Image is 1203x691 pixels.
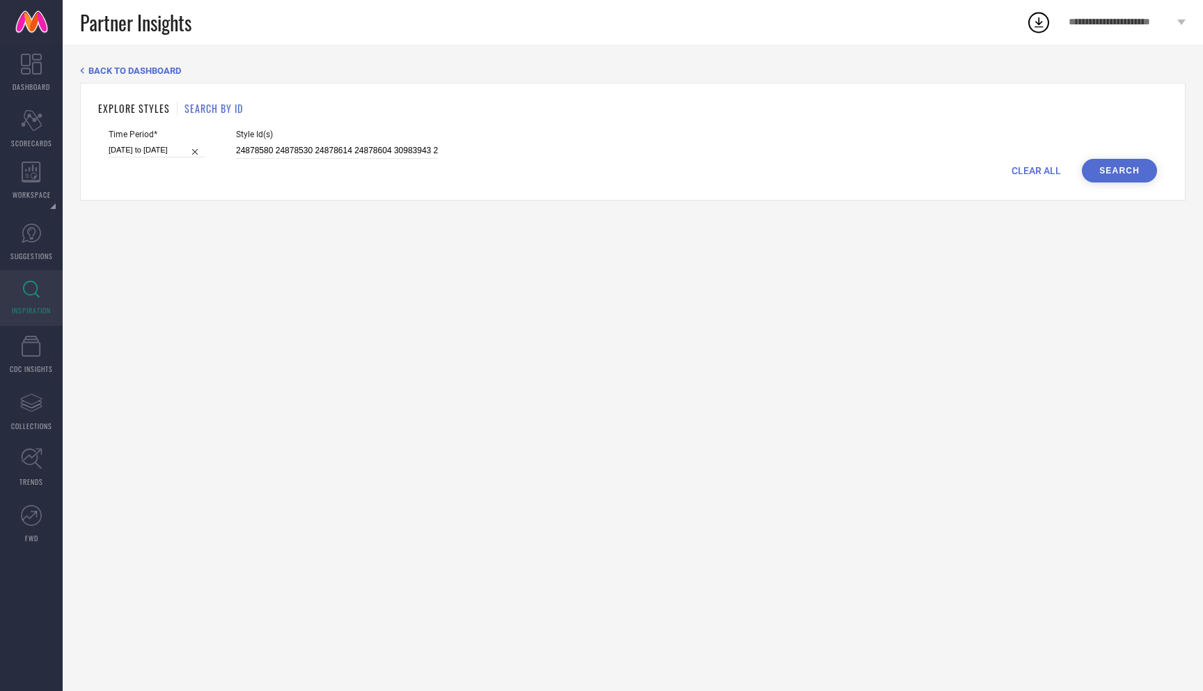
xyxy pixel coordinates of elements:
span: TRENDS [19,476,43,487]
span: WORKSPACE [13,189,51,200]
span: INSPIRATION [12,305,51,316]
span: COLLECTIONS [11,421,52,431]
button: Search [1082,159,1157,183]
h1: SEARCH BY ID [184,101,243,116]
span: SCORECARDS [11,138,52,148]
h1: EXPLORE STYLES [98,101,170,116]
span: SUGGESTIONS [10,251,53,261]
span: Partner Insights [80,8,191,37]
div: Back TO Dashboard [80,65,1186,76]
span: CLEAR ALL [1012,165,1061,176]
span: Style Id(s) [236,130,438,139]
span: DASHBOARD [13,81,50,92]
input: Enter comma separated style ids e.g. 12345, 67890 [236,143,438,159]
span: CDC INSIGHTS [10,364,53,374]
span: BACK TO DASHBOARD [88,65,181,76]
span: FWD [25,533,38,543]
span: Time Period* [109,130,205,139]
div: Open download list [1026,10,1051,35]
input: Select time period [109,143,205,157]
